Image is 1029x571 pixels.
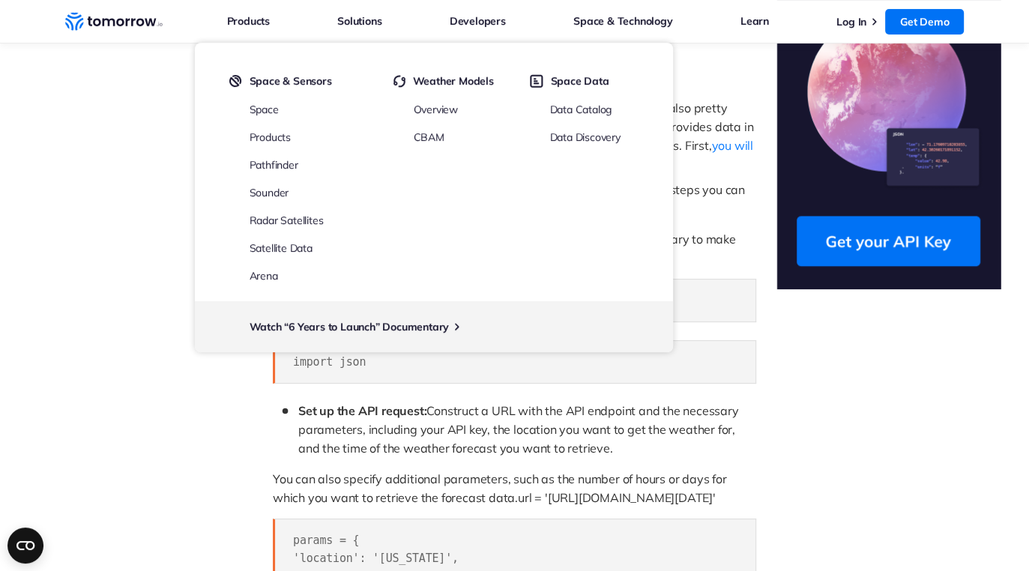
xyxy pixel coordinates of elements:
img: space-data.svg [530,74,543,88]
a: Space [250,103,279,116]
span: You can also specify additional parameters, such as the number of hours or days for which you wan... [273,471,729,505]
a: Developers [450,11,506,31]
a: Pathfinder [250,158,298,172]
a: Log In [836,15,866,28]
a: Learn [740,11,769,31]
a: Products [250,130,291,144]
a: Home link [65,10,163,33]
a: CBAM [414,130,444,144]
a: Watch “6 Years to Launch” Documentary [250,320,450,333]
img: satelight.svg [229,74,242,88]
span: import json [293,355,366,369]
span: Space & Sensors [250,74,332,88]
a: Data Catalog [550,103,612,116]
span: Space Data [551,74,609,88]
a: Space & Technology [573,11,672,31]
span: Set up the API request: [298,403,426,418]
button: Open CMP widget [7,528,43,564]
a: Data Discovery [550,130,621,144]
span: Weather Models [413,74,494,88]
a: Solutions [337,11,381,31]
a: Overview [414,103,458,116]
a: Sounder [250,186,289,199]
img: cycled.svg [393,74,405,88]
a: Satellite Data [250,241,313,255]
a: Arena [250,269,278,283]
span: Construct a URL with the API endpoint and the necessary parameters, including your API key, the l... [298,403,741,456]
a: Products [227,11,270,31]
a: Get Demo [885,9,964,34]
a: Radar Satellites [250,214,324,227]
